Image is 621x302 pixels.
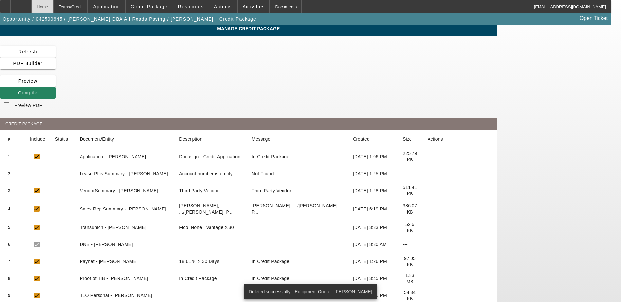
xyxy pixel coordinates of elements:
[18,90,38,95] span: Compile
[50,130,75,148] mat-header-cell: Status
[248,199,348,219] mat-cell: Urbanowski, .../D'Aquila, P...
[126,0,173,13] button: Credit Package
[3,16,213,22] span: Opportunity / 042500645 / [PERSON_NAME] DBA All Roads Paving / [PERSON_NAME]
[397,182,422,199] mat-cell: 511.41 KB
[75,148,174,165] mat-cell: Application - [PERSON_NAME]
[13,61,42,66] span: PDF Builder
[25,130,50,148] mat-header-cell: Include
[218,13,258,25] button: Credit Package
[219,16,256,22] span: Credit Package
[348,182,397,199] mat-cell: [DATE] 1:28 PM
[248,130,348,148] mat-header-cell: Message
[75,130,174,148] mat-header-cell: Document/Entity
[397,165,422,182] mat-cell: ---
[248,182,348,199] mat-cell: Third Party Vendor
[397,130,422,148] mat-header-cell: Size
[248,270,348,287] mat-cell: In Credit Package
[348,130,397,148] mat-header-cell: Created
[5,26,492,31] span: Manage Credit Package
[238,0,270,13] button: Activities
[244,284,375,299] div: Deleted successfully - Equipment Quote - [PERSON_NAME]
[577,13,610,24] a: Open Ticket
[248,236,348,253] mat-cell: null
[174,182,248,199] mat-cell: Third Party Vendor
[397,270,422,287] mat-cell: 1.83 MB
[348,236,397,253] mat-cell: [DATE] 8:30 AM
[18,49,37,54] span: Refresh
[348,270,397,287] mat-cell: [DATE] 3:45 PM
[248,148,348,165] mat-cell: In Credit Package
[397,148,422,165] mat-cell: 225.79 KB
[13,102,42,109] label: Preview PDF
[174,165,248,182] mat-cell: Account number is empty
[348,253,397,270] mat-cell: [DATE] 1:26 PM
[348,219,397,236] mat-cell: [DATE] 3:33 PM
[75,199,174,219] mat-cell: Sales Rep Summary - [PERSON_NAME]
[214,4,232,9] span: Actions
[174,199,248,219] mat-cell: Urbanowski, .../D'Aquila, P...
[248,253,348,270] mat-cell: In Credit Package
[397,219,422,236] mat-cell: 52.6 KB
[75,253,174,270] mat-cell: Paynet - [PERSON_NAME]
[209,0,237,13] button: Actions
[18,78,38,84] span: Preview
[75,270,174,287] mat-cell: Proof of TIB - [PERSON_NAME]
[174,236,248,253] mat-cell: null
[174,219,248,236] mat-cell: Fico: None | Vantage :630
[178,4,204,9] span: Resources
[173,0,209,13] button: Resources
[75,182,174,199] mat-cell: VendorSummary - [PERSON_NAME]
[174,148,248,165] mat-cell: Docusign - Credit Application
[88,0,125,13] button: Application
[174,130,248,148] mat-header-cell: Description
[397,199,422,219] mat-cell: 386.07 KB
[348,148,397,165] mat-cell: [DATE] 1:06 PM
[174,270,248,287] mat-cell: In Credit Package
[348,199,397,219] mat-cell: [DATE] 6:19 PM
[397,253,422,270] mat-cell: 97.05 KB
[348,165,397,182] mat-cell: [DATE] 1:25 PM
[174,253,248,270] mat-cell: 18.61 % > 30 Days
[243,4,265,9] span: Activities
[397,236,422,253] mat-cell: ---
[422,130,497,148] mat-header-cell: Actions
[131,4,168,9] span: Credit Package
[93,4,120,9] span: Application
[75,236,174,253] mat-cell: DNB - [PERSON_NAME]
[248,165,348,182] mat-cell: Not Found
[75,219,174,236] mat-cell: Transunion - [PERSON_NAME]
[75,165,174,182] mat-cell: Lease Plus Summary - [PERSON_NAME]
